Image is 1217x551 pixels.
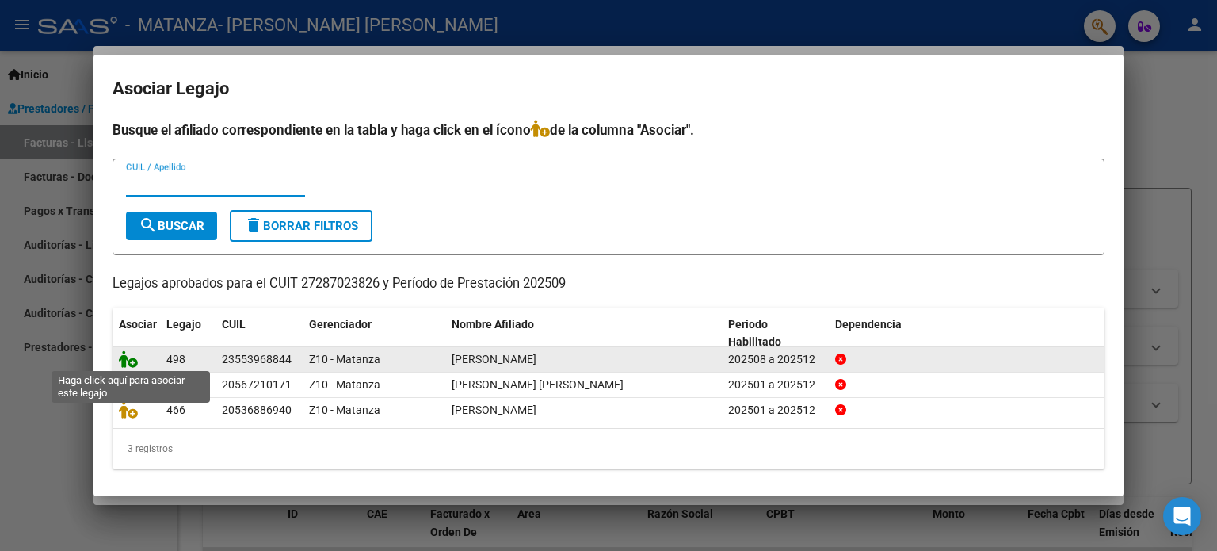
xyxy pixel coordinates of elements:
[309,353,380,365] span: Z10 - Matanza
[445,308,722,360] datatable-header-cell: Nombre Afiliado
[309,318,372,331] span: Gerenciador
[222,350,292,369] div: 23553968844
[166,404,185,416] span: 466
[166,318,201,331] span: Legajo
[309,378,380,391] span: Z10 - Matanza
[166,353,185,365] span: 498
[452,404,536,416] span: MAIDANA BENJAMIN URIEL FRANCISCO
[216,308,303,360] datatable-header-cell: CUIL
[722,308,829,360] datatable-header-cell: Periodo Habilitado
[113,308,160,360] datatable-header-cell: Asociar
[728,401,822,419] div: 202501 a 202512
[113,429,1104,469] div: 3 registros
[452,378,624,391] span: RAMIREZ FERNANDO JESUS
[222,318,246,331] span: CUIL
[728,376,822,394] div: 202501 a 202512
[1163,497,1201,535] div: Open Intercom Messenger
[829,308,1105,360] datatable-header-cell: Dependencia
[452,353,536,365] span: BARRETO MARTINA SHERAZADE
[222,401,292,419] div: 20536886940
[166,378,185,391] span: 530
[126,212,217,240] button: Buscar
[160,308,216,360] datatable-header-cell: Legajo
[113,120,1104,140] h4: Busque el afiliado correspondiente en la tabla y haga click en el ícono de la columna "Asociar".
[452,318,534,331] span: Nombre Afiliado
[139,216,158,235] mat-icon: search
[119,318,157,331] span: Asociar
[230,210,372,242] button: Borrar Filtros
[113,274,1104,294] p: Legajos aprobados para el CUIT 27287023826 y Período de Prestación 202509
[244,219,358,233] span: Borrar Filtros
[244,216,263,235] mat-icon: delete
[728,318,781,349] span: Periodo Habilitado
[139,219,204,233] span: Buscar
[728,350,822,369] div: 202508 a 202512
[309,404,380,416] span: Z10 - Matanza
[835,318,902,331] span: Dependencia
[113,74,1104,104] h2: Asociar Legajo
[222,376,292,394] div: 20567210171
[303,308,445,360] datatable-header-cell: Gerenciador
